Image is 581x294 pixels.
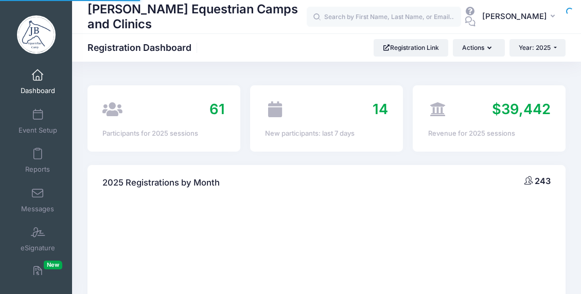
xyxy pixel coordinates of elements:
a: Dashboard [13,64,62,100]
span: Year: 2025 [519,44,551,51]
input: Search by First Name, Last Name, or Email... [307,7,461,27]
span: New [44,261,62,269]
span: Dashboard [21,87,55,96]
span: 243 [535,176,551,186]
h1: Registration Dashboard [87,42,200,53]
div: Revenue for 2025 sessions [428,128,551,139]
a: Reports [13,142,62,178]
span: Messages [21,205,54,213]
button: Year: 2025 [509,39,566,57]
a: Messages [13,182,62,218]
button: Actions [453,39,504,57]
a: Registration Link [374,39,448,57]
a: eSignature [13,221,62,257]
span: $39,442 [492,100,551,118]
span: Event Setup [19,126,57,135]
a: Event Setup [13,103,62,139]
span: 61 [209,100,225,118]
h4: 2025 Registrations by Month [102,169,220,198]
span: Reports [25,166,50,174]
span: 14 [373,100,388,118]
button: [PERSON_NAME] [476,5,566,29]
h1: [PERSON_NAME] Equestrian Camps and Clinics [87,1,307,33]
img: Jessica Braswell Equestrian Camps and Clinics [17,15,56,54]
span: [PERSON_NAME] [482,11,547,22]
span: eSignature [21,244,55,253]
div: New participants: last 7 days [265,128,388,139]
div: Participants for 2025 sessions [102,128,225,139]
